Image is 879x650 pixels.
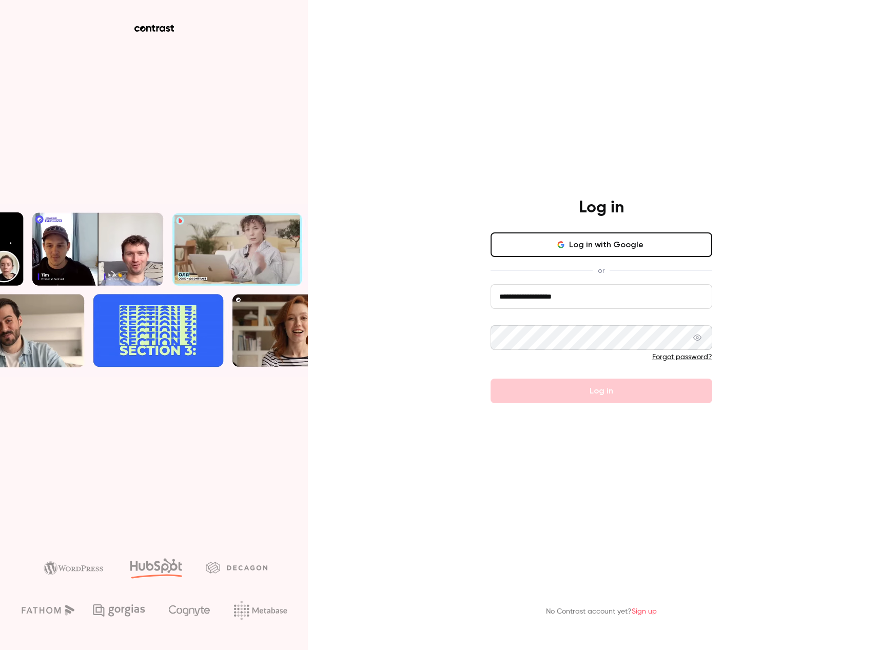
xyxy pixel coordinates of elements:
[632,608,657,615] a: Sign up
[579,198,624,218] h4: Log in
[491,232,712,257] button: Log in with Google
[652,353,712,361] a: Forgot password?
[206,562,267,573] img: decagon
[546,606,657,617] p: No Contrast account yet?
[593,265,610,276] span: or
